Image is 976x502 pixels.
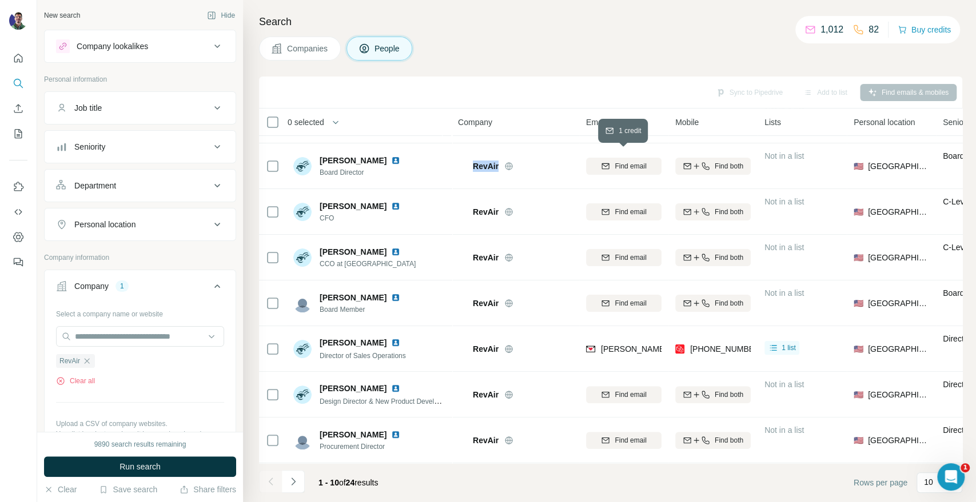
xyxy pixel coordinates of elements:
[375,43,401,54] span: People
[391,156,400,165] img: LinkedIn logo
[9,227,27,247] button: Dashboard
[199,7,243,24] button: Hide
[675,432,751,449] button: Find both
[45,272,236,304] button: Company1
[391,430,400,439] img: LinkedIn logo
[320,167,405,178] span: Board Director
[45,133,236,160] button: Seniority
[458,163,467,168] img: Logo of RevAir
[854,252,863,263] span: 🇺🇸
[458,209,467,214] img: Logo of RevAir
[715,298,743,308] span: Find both
[339,478,346,487] span: of
[615,298,646,308] span: Find email
[868,389,929,400] span: [GEOGRAPHIC_DATA]
[675,386,751,403] button: Find both
[74,219,136,230] div: Personal location
[473,343,499,355] span: RevAir
[59,356,80,366] span: RevAir
[615,161,646,171] span: Find email
[115,281,129,291] div: 1
[868,343,929,355] span: [GEOGRAPHIC_DATA]
[715,207,743,217] span: Find both
[764,380,804,389] span: Not in a list
[764,197,804,206] span: Not in a list
[56,429,224,439] p: Your list is private and won't be saved or shared.
[56,376,95,386] button: Clear all
[458,300,467,305] img: Logo of RevAir
[586,249,662,266] button: Find email
[9,98,27,119] button: Enrich CSV
[318,478,339,487] span: 1 - 10
[391,384,400,393] img: LinkedIn logo
[586,343,595,355] img: provider findymail logo
[615,207,646,217] span: Find email
[320,200,387,212] span: [PERSON_NAME]
[601,344,802,354] span: [PERSON_NAME][EMAIL_ADDRESS][DOMAIN_NAME]
[820,23,843,37] p: 1,012
[74,102,102,114] div: Job title
[45,33,236,60] button: Company lookalikes
[293,203,312,221] img: Avatar
[44,484,77,495] button: Clear
[715,252,743,263] span: Find both
[586,386,662,403] button: Find email
[715,161,743,171] span: Find both
[320,292,387,303] span: [PERSON_NAME]
[943,425,971,435] span: Director
[293,431,312,449] img: Avatar
[288,117,324,128] span: 0 selected
[56,304,224,319] div: Select a company name or website
[9,123,27,144] button: My lists
[287,43,329,54] span: Companies
[764,288,804,298] span: Not in a list
[764,117,781,128] span: Lists
[675,249,751,266] button: Find both
[320,304,405,315] span: Board Member
[45,211,236,238] button: Personal location
[282,470,305,493] button: Navigate to next page
[854,160,863,172] span: 🇺🇸
[74,280,109,292] div: Company
[615,389,646,400] span: Find email
[391,338,400,347] img: LinkedIn logo
[346,478,355,487] span: 24
[869,23,879,37] p: 82
[318,478,378,487] span: results
[690,344,762,354] span: [PHONE_NUMBER]
[924,476,933,488] p: 10
[293,248,312,267] img: Avatar
[320,259,416,269] span: CCO at [GEOGRAPHIC_DATA]
[854,117,915,128] span: Personal location
[473,206,499,218] span: RevAir
[782,343,796,353] span: 1 list
[74,180,116,191] div: Department
[675,343,684,355] img: provider prospeo logo
[9,176,27,197] button: Use Surfe on LinkedIn
[44,74,236,85] p: Personal information
[458,346,467,351] img: Logo of RevAir
[898,22,951,38] button: Buy credits
[473,160,499,172] span: RevAir
[943,117,974,128] span: Seniority
[9,252,27,272] button: Feedback
[854,435,863,446] span: 🇺🇸
[320,246,387,258] span: [PERSON_NAME]
[675,158,751,175] button: Find both
[943,380,971,389] span: Director
[44,456,236,477] button: Run search
[764,243,804,252] span: Not in a list
[854,477,907,488] span: Rows per page
[764,151,804,160] span: Not in a list
[943,334,971,343] span: Director
[854,206,863,218] span: 🇺🇸
[675,203,751,220] button: Find both
[854,343,863,355] span: 🇺🇸
[868,252,929,263] span: [GEOGRAPHIC_DATA]
[715,435,743,445] span: Find both
[868,206,929,218] span: [GEOGRAPHIC_DATA]
[943,243,970,252] span: C-Level
[293,340,312,358] img: Avatar
[259,14,962,30] h4: Search
[119,461,161,472] span: Run search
